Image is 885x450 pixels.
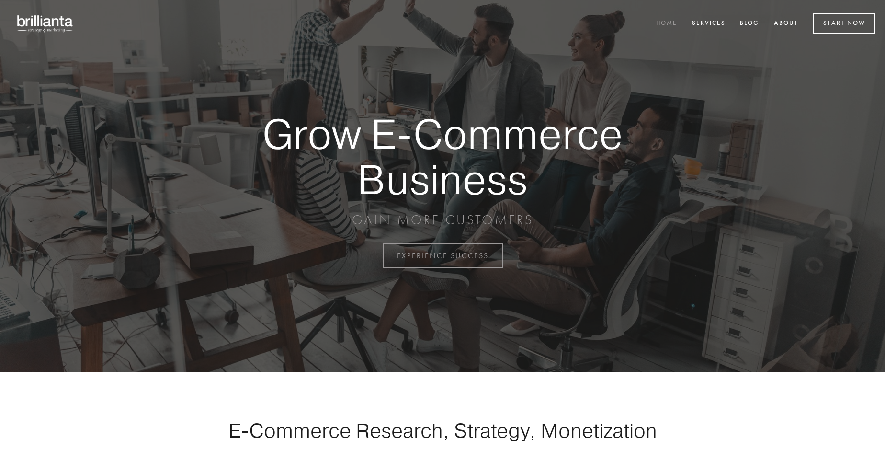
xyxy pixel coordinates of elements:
a: Start Now [813,13,875,34]
a: Blog [734,16,765,32]
a: Services [686,16,732,32]
a: About [768,16,805,32]
h1: E-Commerce Research, Strategy, Monetization [198,418,687,442]
p: GAIN MORE CUSTOMERS [229,211,656,229]
img: brillianta - research, strategy, marketing [10,10,81,37]
a: EXPERIENCE SUCCESS [383,243,503,268]
strong: Grow E-Commerce Business [229,111,656,202]
a: Home [650,16,683,32]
